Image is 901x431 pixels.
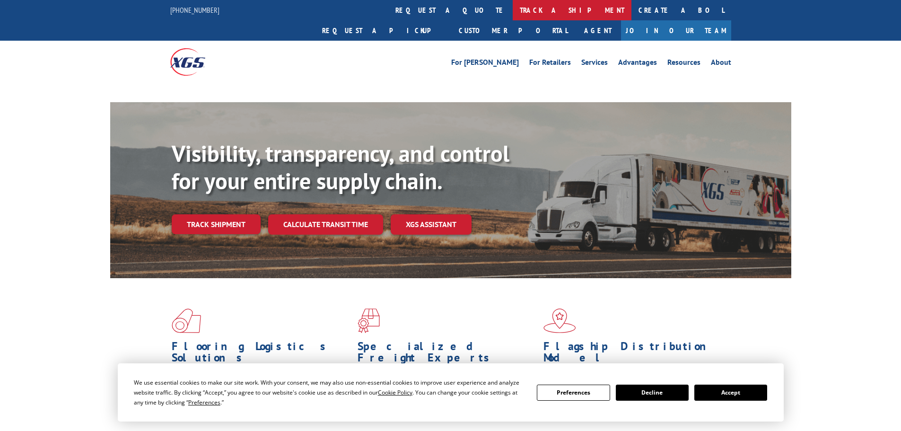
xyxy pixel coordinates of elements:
[618,59,657,69] a: Advantages
[172,139,509,195] b: Visibility, transparency, and control for your entire supply chain.
[621,20,731,41] a: Join Our Team
[172,341,350,368] h1: Flooring Logistics Solutions
[315,20,452,41] a: Request a pickup
[170,5,219,15] a: [PHONE_NUMBER]
[452,20,575,41] a: Customer Portal
[358,341,536,368] h1: Specialized Freight Experts
[529,59,571,69] a: For Retailers
[358,308,380,333] img: xgs-icon-focused-on-flooring-red
[581,59,608,69] a: Services
[118,363,784,422] div: Cookie Consent Prompt
[134,378,525,407] div: We use essential cookies to make our site work. With your consent, we may also use non-essential ...
[188,398,220,406] span: Preferences
[711,59,731,69] a: About
[451,59,519,69] a: For [PERSON_NAME]
[172,308,201,333] img: xgs-icon-total-supply-chain-intelligence-red
[543,341,722,368] h1: Flagship Distribution Model
[616,385,689,401] button: Decline
[667,59,700,69] a: Resources
[575,20,621,41] a: Agent
[268,214,383,235] a: Calculate transit time
[378,388,412,396] span: Cookie Policy
[543,308,576,333] img: xgs-icon-flagship-distribution-model-red
[391,214,472,235] a: XGS ASSISTANT
[694,385,767,401] button: Accept
[537,385,610,401] button: Preferences
[172,214,261,234] a: Track shipment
